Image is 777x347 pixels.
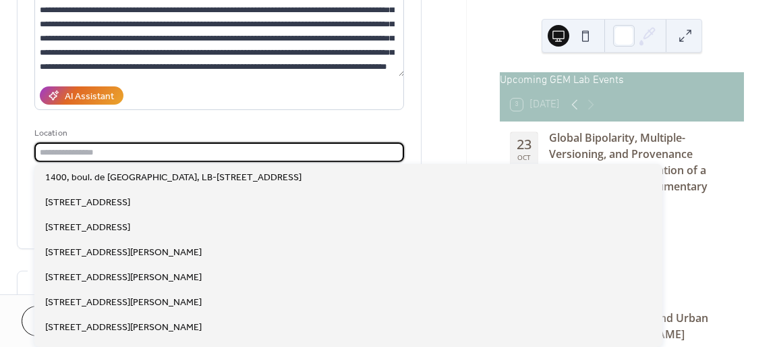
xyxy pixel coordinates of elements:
span: [STREET_ADDRESS] [45,196,130,210]
button: Cancel [22,306,105,336]
span: [STREET_ADDRESS] [45,221,130,235]
div: Upcoming GEM Lab Events [500,72,744,88]
button: AI Assistant [40,86,123,105]
span: [STREET_ADDRESS][PERSON_NAME] [45,296,202,310]
div: Global Bipolarity, Multiple-Versioning, and Provenance Uncertainty: Recuperation of a Soviet-Ukra... [549,130,733,211]
div: AI Assistant [65,90,114,104]
span: [STREET_ADDRESS][PERSON_NAME] [45,246,202,260]
div: 23 [517,138,531,151]
span: [STREET_ADDRESS][PERSON_NAME] [45,321,202,335]
span: 1400, boul. de [GEOGRAPHIC_DATA], LB-[STREET_ADDRESS] [45,171,301,185]
div: Oct [517,154,531,161]
div: Location [34,126,401,140]
span: [STREET_ADDRESS][PERSON_NAME] [45,271,202,285]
